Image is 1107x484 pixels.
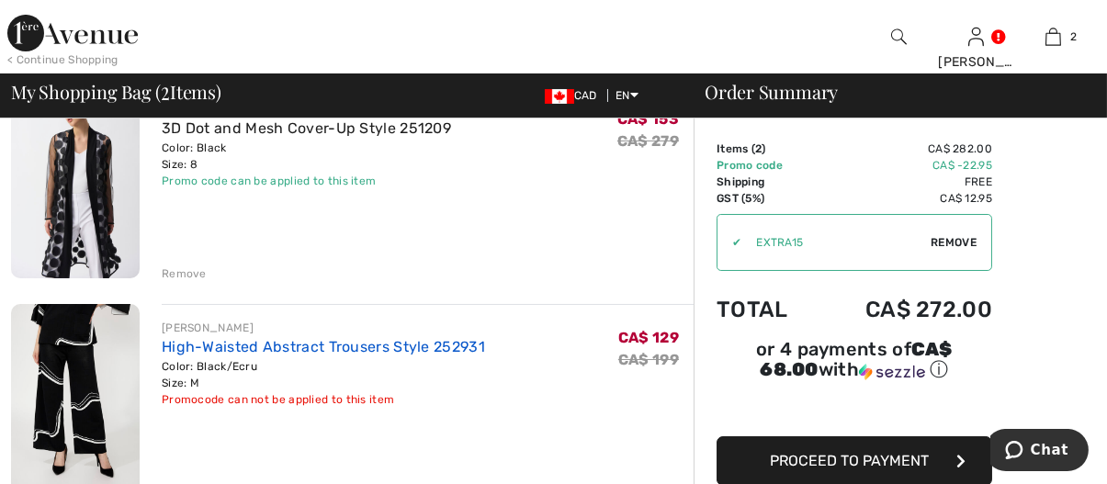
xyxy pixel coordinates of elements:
div: Order Summary [683,83,1096,101]
span: Proceed to Payment [771,452,930,469]
span: CA$ 129 [618,329,679,346]
span: 2 [1070,28,1077,45]
a: High-Waisted Abstract Trousers Style 252931 [162,338,485,355]
div: Promo code can be applied to this item [162,173,451,189]
span: CA$ 68.00 [760,338,953,380]
div: or 4 payments ofCA$ 68.00withSezzle Click to learn more about Sezzle [717,341,992,388]
div: < Continue Shopping [7,51,119,68]
td: CA$ 12.95 [816,190,992,207]
td: CA$ 272.00 [816,278,992,341]
td: CA$ 282.00 [816,141,992,157]
img: 3D Dot and Mesh Cover-Up Style 251209 [11,85,140,278]
iframe: Opens a widget where you can chat to one of our agents [990,429,1089,475]
s: CA$ 199 [618,351,679,368]
input: Promo code [741,215,931,270]
img: 1ère Avenue [7,15,138,51]
div: Remove [162,265,207,282]
div: ✔ [717,234,741,251]
span: 2 [161,78,170,102]
span: My Shopping Bag ( Items) [11,83,221,101]
td: Items ( ) [717,141,816,157]
td: Promo code [717,157,816,174]
td: Total [717,278,816,341]
td: Free [816,174,992,190]
span: 2 [755,142,762,155]
span: CA$ 153 [617,110,679,128]
img: Canadian Dollar [545,89,574,104]
span: Remove [931,234,977,251]
td: CA$ -22.95 [816,157,992,174]
div: Color: Black Size: 8 [162,140,451,173]
div: Promocode can not be applied to this item [162,391,485,408]
a: Sign In [968,28,984,45]
td: Shipping [717,174,816,190]
div: [PERSON_NAME] [938,52,1013,72]
td: GST (5%) [717,190,816,207]
s: CA$ 279 [617,132,679,150]
a: 2 [1016,26,1091,48]
img: My Info [968,26,984,48]
img: Sezzle [859,364,925,380]
div: or 4 payments of with [717,341,992,382]
span: EN [616,89,638,102]
img: My Bag [1045,26,1061,48]
a: 3D Dot and Mesh Cover-Up Style 251209 [162,119,451,137]
span: CAD [545,89,604,102]
div: Color: Black/Ecru Size: M [162,358,485,391]
div: [PERSON_NAME] [162,320,485,336]
img: search the website [891,26,907,48]
iframe: PayPal-paypal [717,388,992,430]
